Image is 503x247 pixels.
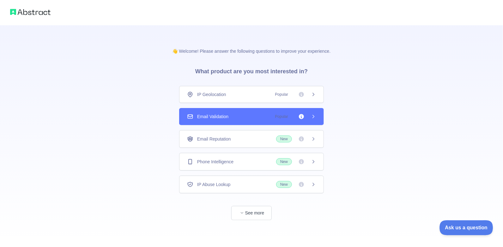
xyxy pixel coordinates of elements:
[197,136,231,142] span: Email Reputation
[271,91,292,98] span: Popular
[197,181,231,188] span: IP Abuse Lookup
[276,158,292,165] span: New
[185,54,318,86] h3: What product are you most interested in?
[10,8,51,16] img: Abstract logo
[276,181,292,188] span: New
[197,113,228,120] span: Email Validation
[231,206,272,220] button: See more
[440,220,494,235] iframe: Toggle Customer Support
[271,113,292,120] span: Popular
[197,159,233,165] span: Phone Intelligence
[162,38,341,54] p: 👋 Welcome! Please answer the following questions to improve your experience.
[276,136,292,142] span: New
[197,91,226,98] span: IP Geolocation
